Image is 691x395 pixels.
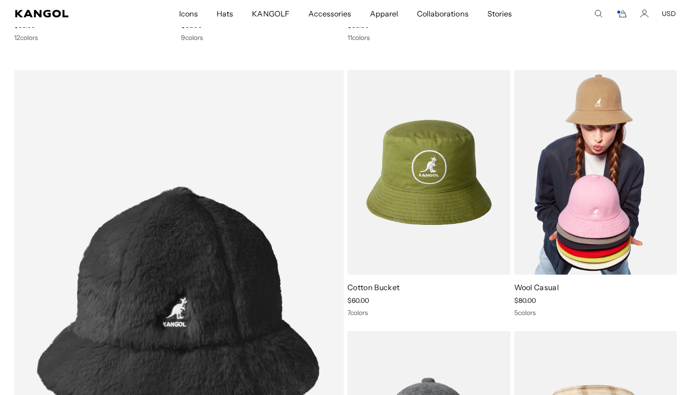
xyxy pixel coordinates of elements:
summary: Search here [594,9,603,18]
a: Wool Casual [514,283,559,292]
div: 5 colors [514,308,677,317]
div: 9 colors [181,33,344,42]
a: Cotton Bucket [347,283,400,292]
span: $80.00 [514,296,536,305]
img: Wool Casual [514,70,677,275]
div: 12 colors [14,33,177,42]
div: 7 colors [347,308,510,317]
a: Account [640,9,649,18]
a: Kangol [15,10,118,17]
div: 11 colors [347,33,677,42]
span: $60.00 [347,296,369,305]
img: Cotton Bucket [347,70,510,275]
button: Cart [616,9,627,18]
button: USD [662,9,676,18]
